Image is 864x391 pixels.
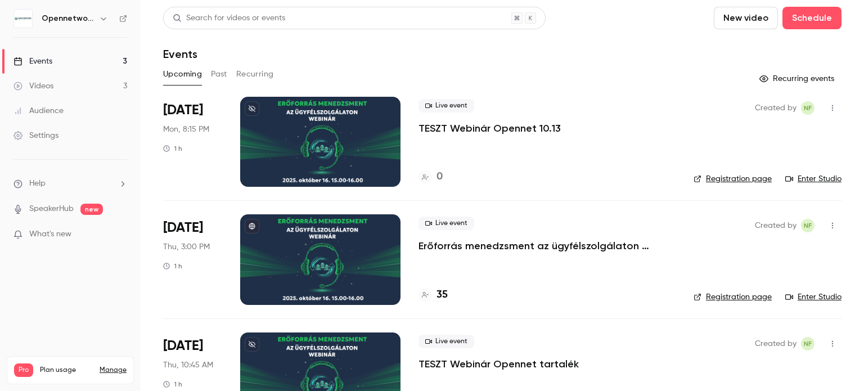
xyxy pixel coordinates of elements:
[804,337,812,350] span: NF
[40,366,93,375] span: Plan usage
[804,101,812,115] span: NF
[29,228,71,240] span: What's new
[418,217,474,230] span: Live event
[14,10,32,28] img: Opennetworks Kft.
[13,105,64,116] div: Audience
[163,262,182,271] div: 1 h
[236,65,274,83] button: Recurring
[13,130,58,141] div: Settings
[13,56,52,67] div: Events
[694,173,772,185] a: Registration page
[436,169,443,185] h4: 0
[782,7,841,29] button: Schedule
[714,7,778,29] button: New video
[418,239,676,253] a: Erőforrás menedzsment az ügyfélszolgálaton webinár
[13,80,53,92] div: Videos
[29,178,46,190] span: Help
[163,219,203,237] span: [DATE]
[785,291,841,303] a: Enter Studio
[801,101,814,115] span: Nóra Faragó
[755,219,796,232] span: Created by
[754,70,841,88] button: Recurring events
[163,144,182,153] div: 1 h
[418,357,579,371] a: TESZT Webinár Opennet tartalék
[801,337,814,350] span: Nóra Faragó
[42,13,94,24] h6: Opennetworks Kft.
[80,204,103,215] span: new
[163,337,203,355] span: [DATE]
[173,12,285,24] div: Search for videos or events
[804,219,812,232] span: NF
[114,230,127,240] iframe: Noticeable Trigger
[29,203,74,215] a: SpeakerHub
[211,65,227,83] button: Past
[418,169,443,185] a: 0
[755,337,796,350] span: Created by
[163,124,209,135] span: Mon, 8:15 PM
[163,65,202,83] button: Upcoming
[785,173,841,185] a: Enter Studio
[163,214,222,304] div: Oct 16 Thu, 3:00 PM (Europe/Budapest)
[13,178,127,190] li: help-dropdown-opener
[163,359,213,371] span: Thu, 10:45 AM
[694,291,772,303] a: Registration page
[163,101,203,119] span: [DATE]
[418,99,474,113] span: Live event
[163,380,182,389] div: 1 h
[100,366,127,375] a: Manage
[163,47,197,61] h1: Events
[418,335,474,348] span: Live event
[801,219,814,232] span: Nóra Faragó
[14,363,33,377] span: Pro
[418,287,448,303] a: 35
[163,241,210,253] span: Thu, 3:00 PM
[755,101,796,115] span: Created by
[436,287,448,303] h4: 35
[163,97,222,187] div: Oct 13 Mon, 8:15 PM (Europe/Budapest)
[418,122,561,135] a: TESZT Webinár Opennet 10.13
